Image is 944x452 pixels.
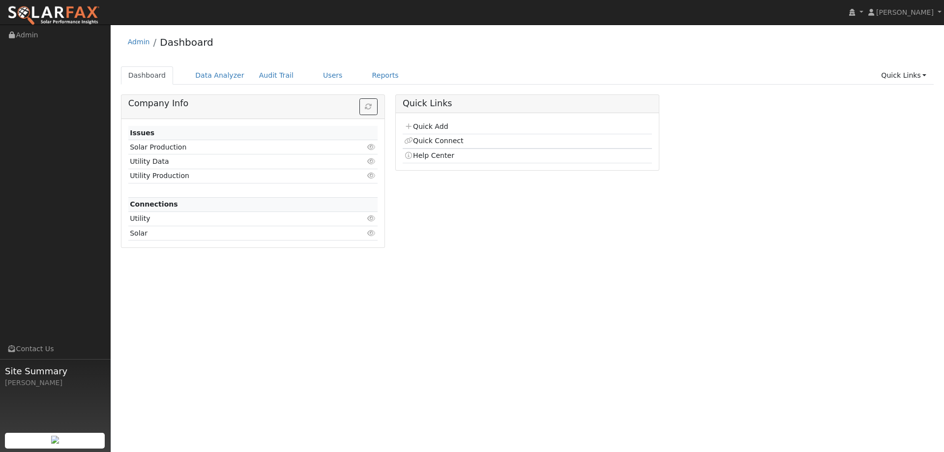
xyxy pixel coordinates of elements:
a: Dashboard [121,66,174,85]
span: [PERSON_NAME] [876,8,934,16]
i: Click to view [367,158,376,165]
i: Click to view [367,172,376,179]
img: retrieve [51,436,59,444]
strong: Connections [130,200,178,208]
a: Reports [365,66,406,85]
i: Click to view [367,215,376,222]
a: Help Center [404,151,454,159]
h5: Quick Links [403,98,652,109]
a: Quick Links [874,66,934,85]
td: Utility Production [128,169,337,183]
img: SolarFax [7,5,100,26]
span: Site Summary [5,364,105,378]
td: Utility [128,211,337,226]
i: Click to view [367,144,376,151]
h5: Company Info [128,98,378,109]
a: Quick Connect [404,137,463,145]
a: Audit Trail [252,66,301,85]
div: [PERSON_NAME] [5,378,105,388]
a: Data Analyzer [188,66,252,85]
strong: Issues [130,129,154,137]
td: Utility Data [128,154,337,169]
a: Quick Add [404,122,448,130]
i: Click to view [367,230,376,237]
a: Users [316,66,350,85]
a: Dashboard [160,36,213,48]
a: Admin [128,38,150,46]
td: Solar Production [128,140,337,154]
td: Solar [128,226,337,241]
